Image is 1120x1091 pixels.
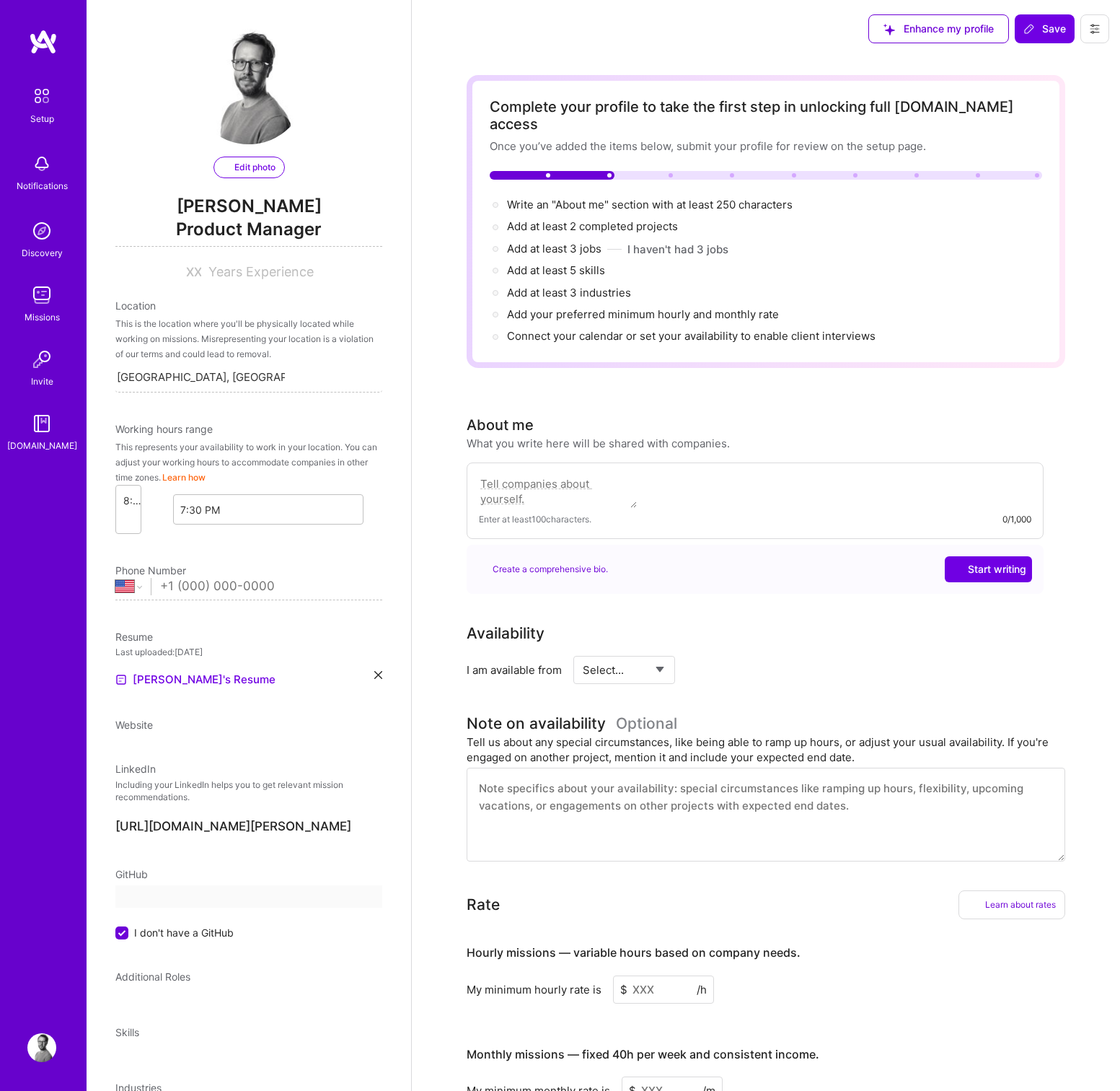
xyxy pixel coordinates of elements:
[29,29,58,55] img: logo
[467,436,730,451] div: What you write here will be shared with companies.
[27,1033,56,1062] img: User Avatar
[616,714,677,732] span: Optional
[134,925,234,940] span: I don't have a GitHub
[945,556,1032,582] button: Start writing
[507,329,876,343] span: Connect your calendar or set your availability to enable client interviews
[1002,512,1031,527] div: 0/1,000
[27,281,56,310] img: teamwork
[208,264,314,279] span: Years Experience
[1015,14,1075,43] button: Save
[882,22,896,37] i: icon SuggestedTeams
[115,423,213,435] span: Working hours range
[115,196,382,217] span: [PERSON_NAME]
[115,779,382,804] p: Including your LinkedIn helps you to get relevant mission recommendations.
[115,763,156,775] span: LinkedIn
[27,409,56,438] img: guide book
[223,163,232,172] i: icon PencilPurple
[115,631,153,643] span: Resume
[613,976,714,1004] input: XXX
[479,512,591,527] span: Enter at least 100 characters.
[27,81,57,111] img: setup
[115,719,153,731] span: Website
[115,970,190,983] span: Additional Roles
[115,868,148,880] span: GitHub
[162,470,206,485] button: Learn how
[968,901,976,909] i: icon BookOpen
[185,264,203,281] input: XX
[478,565,487,574] i: icon SuggestedTeams
[27,149,56,178] img: bell
[17,178,68,193] div: Notifications
[697,982,707,997] span: /h
[115,439,382,485] div: This represents your availability to work in your location. You can adjust your working hours to ...
[223,161,275,174] span: Edit photo
[115,1026,139,1038] span: Skills
[115,316,382,362] div: This is the location where you'll be physically located while working on missions. Misrepresentin...
[213,157,285,178] button: Edit photo
[27,345,56,374] img: Invite
[180,502,220,517] div: 7:30 PM
[115,674,127,685] img: Resume
[467,623,544,644] div: Availability
[115,217,382,247] span: Product Manager
[123,493,142,508] div: 8:30 AM
[22,245,63,260] div: Discovery
[467,662,562,678] div: I am available from
[490,98,1042,133] div: Complete your profile to take the first step in unlocking full [DOMAIN_NAME] access
[620,982,627,997] span: $
[31,374,53,389] div: Invite
[467,735,1065,765] div: Tell us about any special circumstances, like being able to ramp up hours, or adjust your usual a...
[115,644,382,660] div: Last uploaded: [DATE]
[507,307,779,321] span: Add your preferred minimum hourly and monthly rate
[27,216,56,245] img: discovery
[868,14,1009,43] div: null
[30,111,54,126] div: Setup
[346,506,353,513] i: icon Chevron
[374,671,382,679] i: icon Close
[467,414,534,436] div: About me
[115,564,186,577] span: Phone Number
[24,1033,60,1062] a: User Avatar
[191,29,307,144] img: User Avatar
[115,671,275,688] a: [PERSON_NAME]'s Resume
[627,242,728,257] button: I haven't had 3 jobs
[958,890,1065,919] div: Learn about rates
[507,219,678,233] span: Add at least 2 completed projects
[467,894,500,916] div: Rate
[507,286,631,299] span: Add at least 3 industries
[507,263,605,277] span: Add at least 5 skills
[951,564,961,574] i: icon CrystalBallWhite
[883,22,994,36] span: Enhance my profile
[490,139,1042,154] div: Once you’ve added the items below, submit your profile for review on the setup page.
[467,982,601,997] div: My minimum hourly rate is
[507,198,795,211] span: Write an "About me" section with at least 250 characters
[478,561,608,577] div: Create a comprehensive bio.
[115,298,382,313] div: Location
[7,438,77,453] div: [DOMAIN_NAME]
[467,1048,819,1061] h4: Monthly missions — fixed 40h per week and consistent income.
[467,713,677,735] div: Note on availability
[951,562,1026,577] span: Start writing
[507,242,601,255] span: Add at least 3 jobs
[152,506,162,516] i: icon HorizontalInLineDivider
[160,566,382,608] input: +1 (000) 000-0000
[1023,22,1066,36] span: Save
[122,520,129,527] i: icon Chevron
[868,14,1009,43] button: Enhance my profile
[467,946,801,960] h4: Hourly missions — variable hours based on company needs.
[25,310,60,325] div: Missions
